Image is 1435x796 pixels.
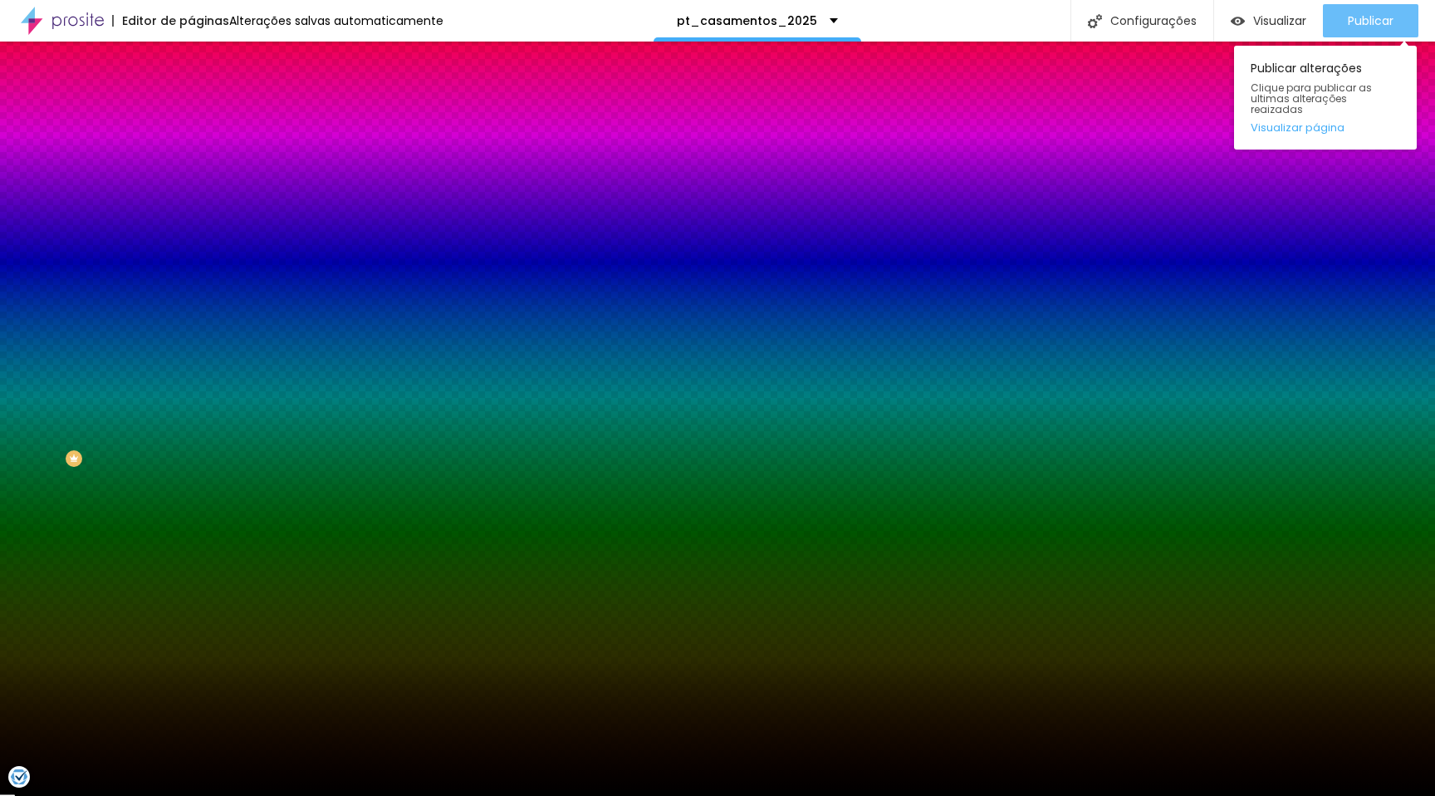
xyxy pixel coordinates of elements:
div: Editor de páginas [112,15,229,27]
img: view-1.svg [1231,14,1245,28]
a: Visualizar página [1251,122,1400,133]
div: Publicar alterações [1234,46,1417,150]
button: Publicar [1323,4,1418,37]
span: Visualizar [1253,14,1306,27]
img: Icone [1088,14,1102,28]
p: pt_casamentos_2025 [677,15,817,27]
span: Publicar [1348,14,1393,27]
span: Clique para publicar as ultimas alterações reaizadas [1251,82,1400,115]
div: Alterações salvas automaticamente [229,15,443,27]
button: Visualizar [1214,4,1323,37]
